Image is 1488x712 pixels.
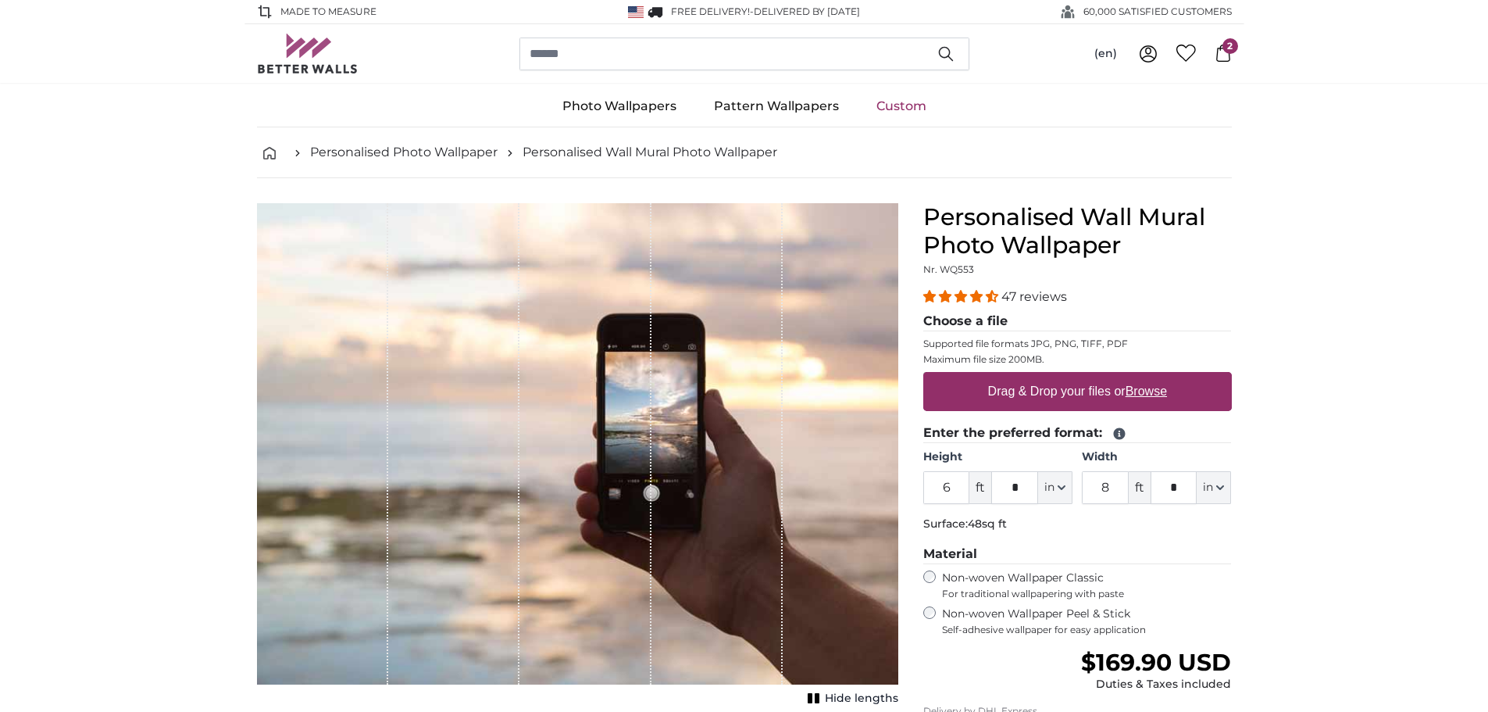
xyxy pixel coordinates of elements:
[544,86,695,127] a: Photo Wallpapers
[923,263,974,275] span: Nr. WQ553
[923,203,1232,259] h1: Personalised Wall Mural Photo Wallpaper
[1081,648,1231,677] span: $169.90 USD
[1126,385,1167,398] u: Browse
[257,203,898,710] div: 1 of 1
[628,6,644,18] img: United States
[280,5,376,19] span: Made to Measure
[923,338,1232,350] p: Supported file formats JPG, PNG, TIFF, PDF
[257,34,359,73] img: Betterwalls
[942,606,1232,636] label: Non-woven Wallpaper Peel & Stick
[1222,38,1238,54] span: 2
[671,5,750,17] span: FREE delivery!
[858,86,945,127] a: Custom
[257,127,1232,178] nav: breadcrumbs
[923,449,1072,465] label: Height
[968,517,1007,531] span: 48sq ft
[942,588,1232,600] span: For traditional wallpapering with paste
[942,571,1232,600] label: Non-woven Wallpaper Classic
[1197,471,1231,504] button: in
[695,86,858,127] a: Pattern Wallpapers
[1081,677,1231,692] div: Duties & Taxes included
[923,289,1001,304] span: 4.38 stars
[923,353,1232,366] p: Maximum file size 200MB.
[754,5,860,17] span: Delivered by [DATE]
[942,624,1232,636] span: Self-adhesive wallpaper for easy application
[923,312,1232,331] legend: Choose a file
[750,5,860,17] span: -
[1083,5,1232,19] span: 60,000 SATISFIED CUSTOMERS
[923,545,1232,564] legend: Material
[1001,289,1067,304] span: 47 reviews
[923,517,1232,532] p: Surface:
[1082,40,1129,68] button: (en)
[1038,471,1072,504] button: in
[1082,449,1231,465] label: Width
[1203,480,1213,496] span: in
[803,688,898,710] button: Hide lengths
[825,691,898,707] span: Hide lengths
[523,143,777,162] a: Personalised Wall Mural Photo Wallpaper
[969,471,991,504] span: ft
[310,143,498,162] a: Personalised Photo Wallpaper
[981,376,1172,407] label: Drag & Drop your files or
[1129,471,1151,504] span: ft
[1044,480,1054,496] span: in
[923,424,1232,443] legend: Enter the preferred format:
